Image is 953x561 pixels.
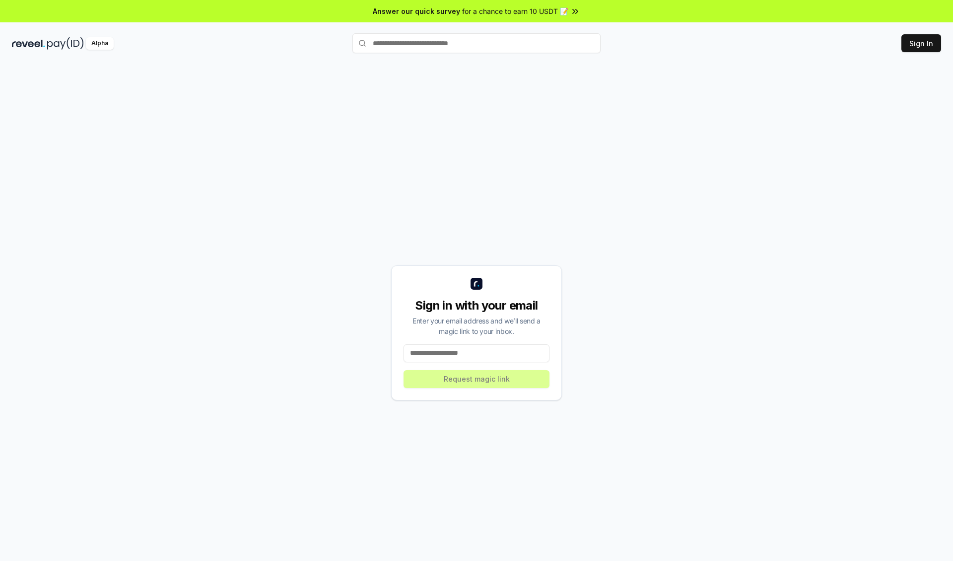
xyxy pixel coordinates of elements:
div: Alpha [86,37,114,50]
div: Sign in with your email [404,298,549,314]
button: Sign In [901,34,941,52]
img: reveel_dark [12,37,45,50]
img: logo_small [471,278,482,290]
div: Enter your email address and we’ll send a magic link to your inbox. [404,316,549,336]
span: Answer our quick survey [373,6,460,16]
span: for a chance to earn 10 USDT 📝 [462,6,568,16]
img: pay_id [47,37,84,50]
